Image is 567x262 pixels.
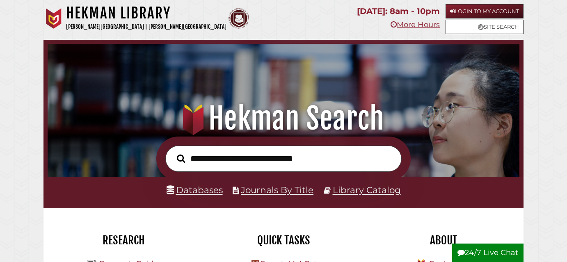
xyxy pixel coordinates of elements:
h1: Hekman Search [56,100,511,137]
h2: Quick Tasks [210,233,357,247]
a: Databases [167,185,223,195]
i: Search [177,154,185,163]
h2: Research [50,233,197,247]
a: Site Search [446,20,524,34]
p: [PERSON_NAME][GEOGRAPHIC_DATA] | [PERSON_NAME][GEOGRAPHIC_DATA] [66,22,226,32]
a: More Hours [391,20,440,29]
img: Calvin Theological Seminary [229,8,249,29]
a: Journals By Title [241,185,313,195]
a: Library Catalog [333,185,401,195]
h2: About [370,233,517,247]
p: [DATE]: 8am - 10pm [357,4,440,18]
button: Search [173,152,190,165]
a: Login to My Account [446,4,524,18]
img: Calvin University [43,8,64,29]
h1: Hekman Library [66,4,226,22]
